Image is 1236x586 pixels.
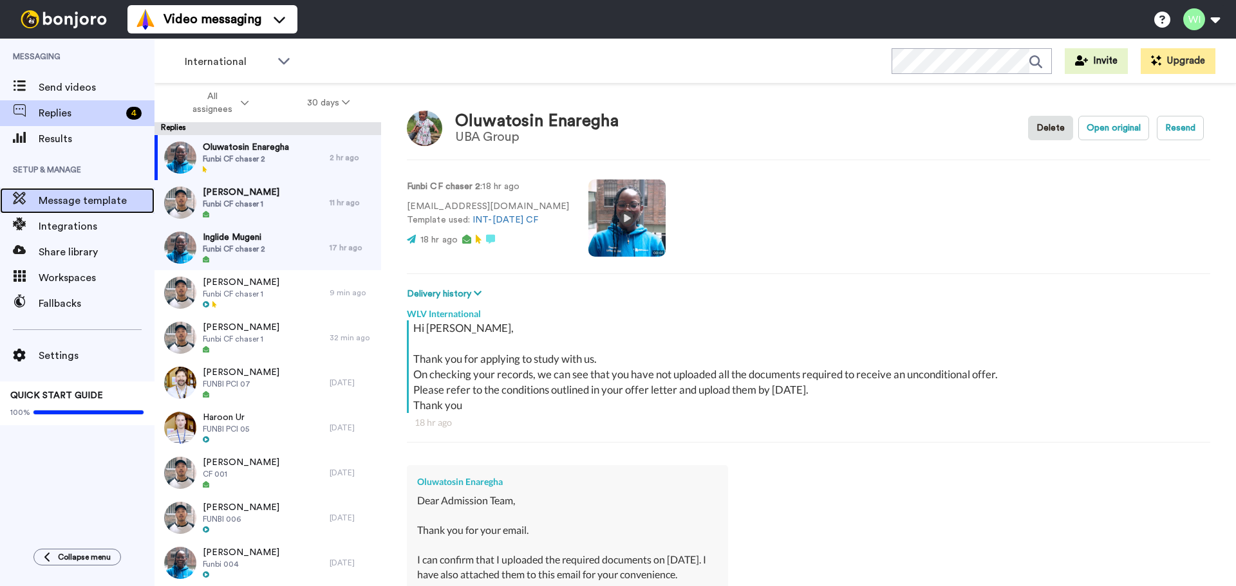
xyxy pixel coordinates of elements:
[39,348,154,363] span: Settings
[39,80,154,95] span: Send videos
[39,219,154,234] span: Integrations
[203,334,279,344] span: Funbi CF chaser 1
[1065,48,1128,74] button: Invite
[203,379,279,389] span: FUNBI PCI 07
[203,514,279,524] span: FUNBI 006
[39,193,154,208] span: Message template
[203,231,265,244] span: Inglide Mugeni
[203,141,289,154] span: Oluwatosin Enaregha
[203,321,279,334] span: [PERSON_NAME]
[154,225,381,270] a: Inglide MugeniFunbi CF chaser 217 hr ago
[203,501,279,514] span: [PERSON_NAME]
[330,288,375,298] div: 9 min ago
[1078,116,1149,140] button: Open original
[154,495,381,540] a: [PERSON_NAME]FUNBI 006[DATE]
[154,450,381,495] a: [PERSON_NAME]CF 001[DATE]
[164,322,196,354] img: f555942a-3537-49c4-88e3-4608a442e57f-thumb.jpg
[154,360,381,405] a: [PERSON_NAME]FUNBI PCI 07[DATE]
[278,91,379,114] button: 30 days
[154,540,381,585] a: [PERSON_NAME]Funbi 004[DATE]
[154,180,381,225] a: [PERSON_NAME]Funbi CF chaser 111 hr ago
[1028,116,1073,140] button: Delete
[39,270,154,286] span: Workspaces
[164,457,196,489] img: 6e96bc2d-f13c-4f31-a1a5-70699ff96792-thumb.jpg
[203,559,279,569] span: Funbi 004
[157,85,278,121] button: All assignees
[407,182,480,191] strong: Funbi CF chaser 2
[330,558,375,568] div: [DATE]
[135,9,156,30] img: vm-color.svg
[164,367,196,399] img: 9dfb7d97-2856-4181-85e0-e99e13665e2b-thumb.jpg
[330,333,375,343] div: 32 min ago
[330,468,375,478] div: [DATE]
[203,199,279,209] span: Funbi CF chaser 1
[413,320,1207,413] div: Hi [PERSON_NAME], Thank you for applying to study with us. On checking your records, we can see t...
[203,424,249,434] span: FUNBI PCI 05
[203,366,279,379] span: [PERSON_NAME]
[164,502,196,534] img: 20357b13-09c5-4b1e-98cd-6bacbcb48d6b-thumb.jpg
[164,10,261,28] span: Video messaging
[154,135,381,180] a: Oluwatosin EnareghaFunbi CF chaser 22 hr ago
[154,405,381,450] a: Haroon UrFUNBI PCI 05[DATE]
[330,513,375,523] div: [DATE]
[39,244,154,260] span: Share library
[33,549,121,565] button: Collapse menu
[407,287,485,301] button: Delivery history
[203,469,279,479] span: CF 001
[154,122,381,135] div: Replies
[126,107,142,120] div: 4
[154,270,381,315] a: [PERSON_NAME]Funbi CF chaser 19 min ago
[407,301,1210,320] div: WLV International
[407,111,442,146] img: Image of Oluwatosin Enaregha
[330,378,375,388] div: [DATE]
[39,296,154,311] span: Fallbacks
[330,197,375,208] div: 11 hr ago
[154,315,381,360] a: [PERSON_NAME]Funbi CF chaser 132 min ago
[58,552,111,562] span: Collapse menu
[415,416,1203,429] div: 18 hr ago
[203,456,279,469] span: [PERSON_NAME]
[164,187,196,219] img: f555942a-3537-49c4-88e3-4608a442e57f-thumb.jpg
[164,547,196,579] img: 27eae013-6e91-46e1-8cbe-64125cb1c4be-thumb.jpg
[203,546,279,559] span: [PERSON_NAME]
[10,407,30,417] span: 100%
[203,154,289,164] span: Funbi CF chaser 2
[455,112,619,131] div: Oluwatosin Enaregha
[203,276,279,289] span: [PERSON_NAME]
[203,186,279,199] span: [PERSON_NAME]
[203,289,279,299] span: Funbi CF chaser 1
[407,200,569,227] p: [EMAIL_ADDRESS][DOMAIN_NAME] Template used:
[186,90,238,116] span: All assignees
[164,232,196,264] img: aa4d0603-80e3-4e58-a0fb-b2947d5a03b5-thumb.jpg
[1141,48,1215,74] button: Upgrade
[39,131,154,147] span: Results
[330,423,375,433] div: [DATE]
[330,243,375,253] div: 17 hr ago
[1157,116,1204,140] button: Resend
[455,130,619,144] div: UBA Group
[164,277,196,309] img: f555942a-3537-49c4-88e3-4608a442e57f-thumb.jpg
[417,475,718,488] div: Oluwatosin Enaregha
[407,180,569,194] p: : 18 hr ago
[39,105,121,121] span: Replies
[330,152,375,163] div: 2 hr ago
[473,215,538,224] a: INT-[DATE] CF
[203,244,265,254] span: Funbi CF chaser 2
[164,142,196,174] img: aa4d0603-80e3-4e58-a0fb-b2947d5a03b5-thumb.jpg
[10,391,103,400] span: QUICK START GUIDE
[185,54,271,69] span: International
[15,10,112,28] img: bj-logo-header-white.svg
[203,411,249,424] span: Haroon Ur
[164,412,196,444] img: c09c68b7-9708-48cd-a98b-e626f11a0c1e-thumb.jpg
[420,235,458,244] span: 18 hr ago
